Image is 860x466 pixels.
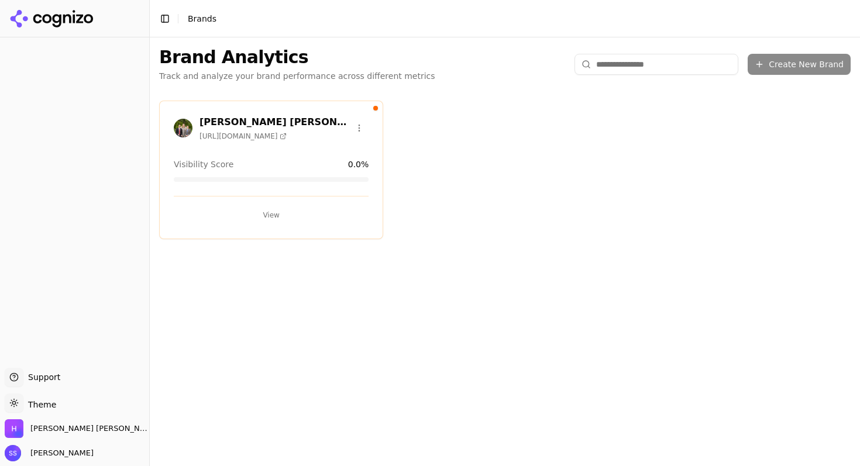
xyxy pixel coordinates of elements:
[188,13,827,25] nav: breadcrumb
[5,419,23,438] img: Hadfield Stieben & Doutt
[23,400,56,409] span: Theme
[26,448,94,458] span: [PERSON_NAME]
[348,158,369,170] span: 0.0 %
[23,371,60,383] span: Support
[5,445,94,461] button: Open user button
[159,47,435,68] h1: Brand Analytics
[159,70,435,82] p: Track and analyze your brand performance across different metrics
[174,119,192,137] img: Hadfield Stieben & Doutt
[199,115,350,129] h3: [PERSON_NAME] [PERSON_NAME] & [PERSON_NAME]
[188,14,216,23] span: Brands
[199,132,287,141] span: [URL][DOMAIN_NAME]
[174,158,233,170] span: Visibility Score
[5,419,150,438] button: Open organization switcher
[30,423,150,434] span: Hadfield Stieben & Doutt
[5,445,21,461] img: Sara Stieben
[174,206,369,225] button: View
